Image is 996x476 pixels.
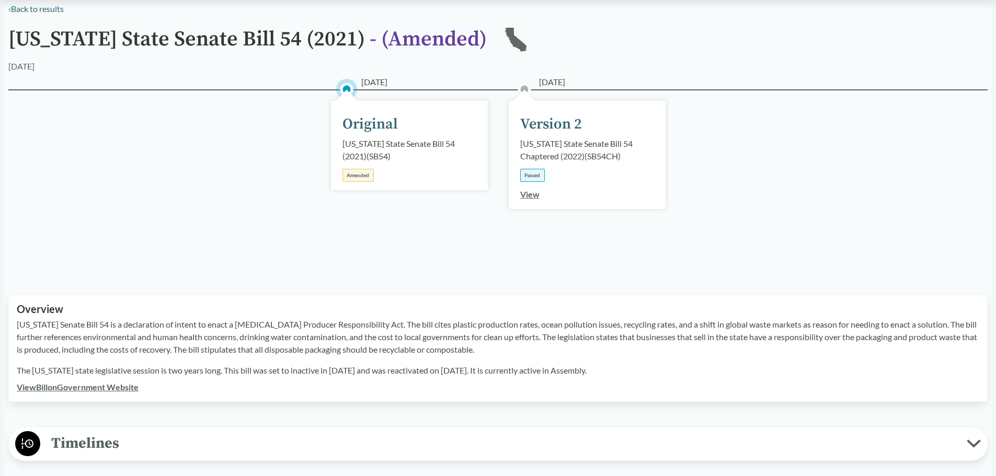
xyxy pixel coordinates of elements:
div: Amended [342,169,374,182]
h1: [US_STATE] State Senate Bill 54 (2021) [8,28,487,60]
p: [US_STATE] Senate Bill 54 is a declaration of intent to enact a [MEDICAL_DATA] Producer Responsib... [17,318,979,356]
a: ViewBillonGovernment Website [17,382,139,392]
span: Timelines [40,432,967,455]
span: [DATE] [539,76,565,88]
span: - ( Amended ) [370,26,487,52]
div: [DATE] [8,60,35,73]
a: View [520,189,540,199]
span: [DATE] [361,76,387,88]
button: Timelines [12,431,984,457]
div: Passed [520,169,545,182]
div: Version 2 [520,113,582,135]
h2: Overview [17,303,979,315]
div: [US_STATE] State Senate Bill 54 (2021) ( SB54 ) [342,137,476,162]
p: The [US_STATE] state legislative session is two years long. This bill was set to inactive in [DAT... [17,364,979,377]
a: ‹Back to results [8,4,64,14]
div: [US_STATE] State Senate Bill 54 Chaptered (2022) ( SB54CH ) [520,137,654,162]
div: Original [342,113,398,135]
